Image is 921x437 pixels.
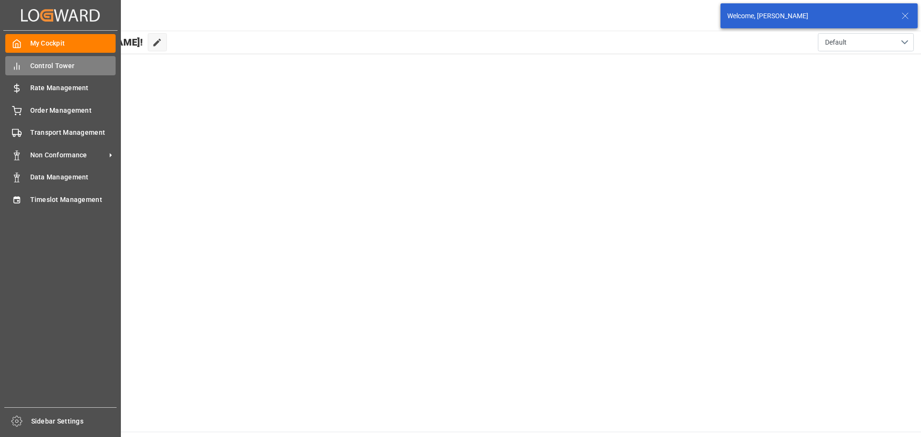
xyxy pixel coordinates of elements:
a: Transport Management [5,123,116,142]
a: Control Tower [5,56,116,75]
span: Non Conformance [30,150,106,160]
span: Order Management [30,106,116,116]
button: open menu [818,33,914,51]
span: Control Tower [30,61,116,71]
span: Timeslot Management [30,195,116,205]
a: Timeslot Management [5,190,116,209]
span: Hello [PERSON_NAME]! [40,33,143,51]
div: Welcome, [PERSON_NAME] [727,11,892,21]
span: Sidebar Settings [31,416,117,426]
span: Rate Management [30,83,116,93]
a: Rate Management [5,79,116,97]
span: Default [825,37,847,47]
span: Data Management [30,172,116,182]
span: My Cockpit [30,38,116,48]
a: Data Management [5,168,116,187]
a: My Cockpit [5,34,116,53]
span: Transport Management [30,128,116,138]
a: Order Management [5,101,116,119]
